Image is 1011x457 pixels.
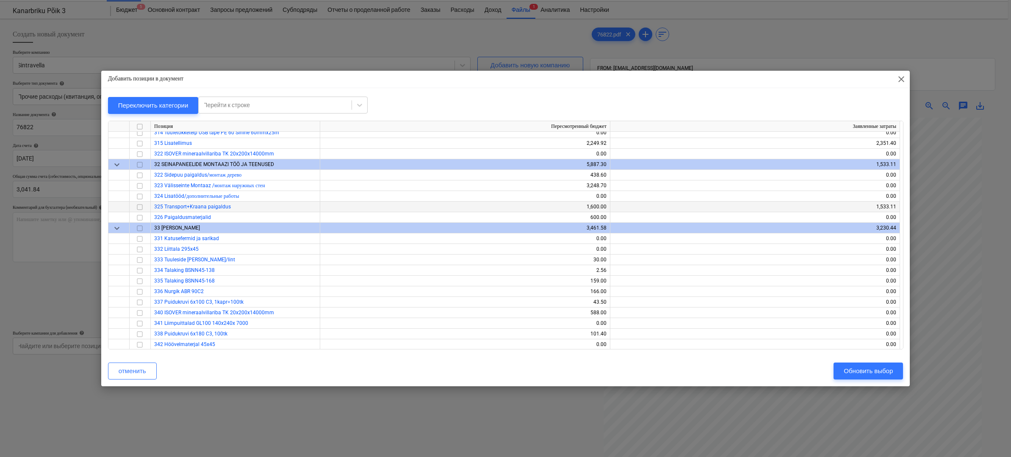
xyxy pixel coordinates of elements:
[614,223,896,233] div: 3,230.44
[324,170,607,180] div: 438.60
[324,212,607,223] div: 600.00
[154,214,211,220] a: 326 Paigaldusmaterjalid
[154,140,192,146] a: 315 Lisatellimus
[324,297,607,307] div: 43.50
[614,307,896,318] div: 0.00
[324,223,607,233] div: 3,461.58
[154,161,274,167] span: 32 SEINAPANEELIDE MONTAAZI TÖÖ JA TEENUSED
[119,366,146,377] div: отменить
[324,244,607,255] div: 0.00
[112,223,122,233] span: keyboard_arrow_down
[324,307,607,318] div: 588.00
[614,339,896,350] div: 0.00
[154,257,235,263] a: 333 Tuuleside [PERSON_NAME]/lint
[154,257,235,263] span: 333 Tuuleside tross/lint
[324,159,607,170] div: 5,887.30
[324,265,607,276] div: 2.56
[154,172,241,178] a: 322 Sidepuu paigaldus/монтаж дерево
[614,286,896,297] div: 0.00
[154,151,274,157] a: 322 ISOVER mineraalvillariba TK 20x200x14000mm
[108,97,199,114] button: Переключить категории
[834,363,903,379] button: Обновить выбор
[324,138,607,149] div: 2,249.92
[614,329,896,339] div: 0.00
[154,299,244,305] a: 337 Puidukruvi 6x100 C3, 1kapr=100tk
[154,278,215,284] a: 335 Talaking BSNN45-168
[324,202,607,212] div: 1,600.00
[154,130,279,136] a: 314 Tuuletõkketeip USB tape PE 60 Sinine 60mmx25m
[614,255,896,265] div: 0.00
[614,149,896,159] div: 0.00
[154,204,231,210] a: 325 Transport+Kraana paigaldus
[154,341,215,347] a: 342 Höövelmaterjal 45x45
[614,244,896,255] div: 0.00
[108,74,183,83] p: Добавить позиции в документ
[324,318,607,329] div: 0.00
[154,193,239,199] a: 324 Lisatööd/дополнительные работы
[324,180,607,191] div: 3,248.70
[614,297,896,307] div: 0.00
[614,265,896,276] div: 0.00
[154,310,274,316] a: 340 ISOVER mineraalvillariba TK 20x200x14000mm
[614,170,896,180] div: 0.00
[154,183,265,188] a: 323 Välisseinte Montaaz /монтаж наружных стен
[614,318,896,329] div: 0.00
[614,276,896,286] div: 0.00
[614,191,896,202] div: 0.00
[614,180,896,191] div: 0.00
[614,127,896,138] div: 0.00
[324,127,607,138] div: 0.00
[118,100,188,111] div: Переключить категории
[614,159,896,170] div: 1,533.11
[324,149,607,159] div: 0.00
[108,363,157,379] button: отменить
[154,246,199,252] a: 332 Liittala 295x45
[320,121,610,132] div: Пересмотренный бюджет
[154,288,204,294] a: 336 Nurgik ABR 90C2
[112,159,122,169] span: keyboard_arrow_down
[324,233,607,244] div: 0.00
[896,74,906,84] span: close
[324,191,607,202] div: 0.00
[154,225,200,231] span: 33 KATUSE MONTAAZ
[154,331,227,337] a: 338 Puidukruvi 6x180 C3, 100tk
[614,138,896,149] div: 2,351.40
[324,329,607,339] div: 101.40
[154,267,215,273] a: 334 Talaking BSNN45-138
[151,121,320,132] div: Позиция
[844,366,893,377] div: Обновить выбор
[154,320,248,326] a: 341 Liimpuittalad GL100 140x240x 7000
[154,235,219,241] a: 331 Katusefermid ja sarikad
[324,276,607,286] div: 159.00
[610,121,900,132] div: Заявленные затраты
[614,233,896,244] div: 0.00
[324,255,607,265] div: 30.00
[324,286,607,297] div: 166.00
[614,202,896,212] div: 1,533.11
[614,212,896,223] div: 0.00
[324,339,607,350] div: 0.00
